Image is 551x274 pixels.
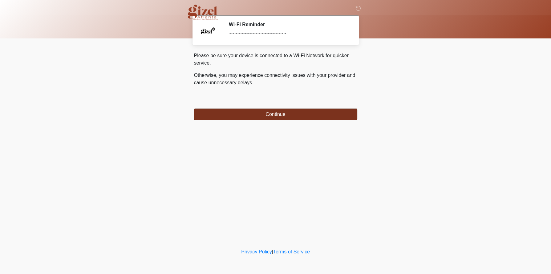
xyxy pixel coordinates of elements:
button: Continue [194,109,357,120]
p: Otherwise, you may experience connectivity issues with your provider and cause unnecessary delays [194,72,357,86]
img: Agent Avatar [199,22,217,40]
div: ~~~~~~~~~~~~~~~~~~~~ [229,30,348,37]
span: . [252,80,253,85]
p: Please be sure your device is connected to a Wi-Fi Network for quicker service. [194,52,357,67]
a: Terms of Service [273,249,310,254]
img: Gizel Atlanta Logo [188,5,218,20]
a: | [272,249,273,254]
a: Privacy Policy [241,249,272,254]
